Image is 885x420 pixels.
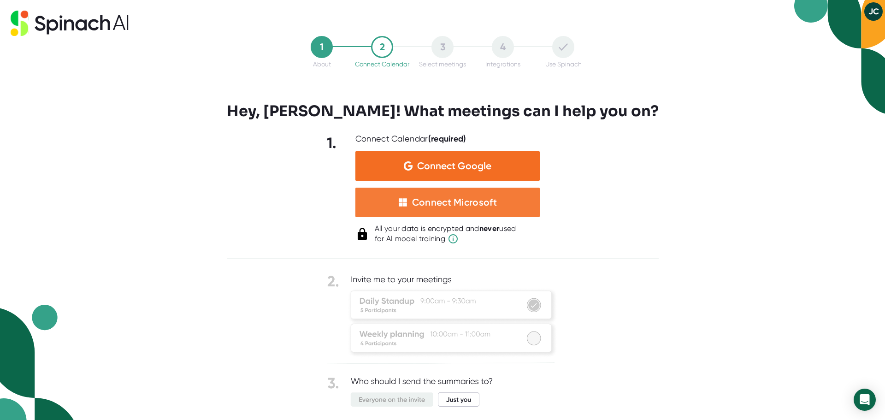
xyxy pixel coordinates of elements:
div: 4 [492,36,514,58]
div: 1 [311,36,333,58]
div: Use Spinach [545,60,582,68]
div: Integrations [485,60,520,68]
div: 3 [431,36,454,58]
div: Select meetings [419,60,466,68]
b: 1. [327,134,337,152]
span: Connect Google [417,161,491,171]
h3: Hey, [PERSON_NAME]! What meetings can I help you on? [227,102,659,120]
span: for AI model training [375,233,516,244]
b: (required) [428,134,466,144]
div: 2 [371,36,393,58]
button: JC [864,2,883,21]
b: never [479,224,500,233]
div: About [313,60,331,68]
div: Connect Calendar [355,60,409,68]
div: Connect Microsoft [412,196,497,208]
img: microsoft-white-squares.05348b22b8389b597c576c3b9d3cf43b.svg [398,198,407,207]
div: Connect Calendar [355,134,466,144]
div: Open Intercom Messenger [854,389,876,411]
div: All your data is encrypted and used [375,224,516,244]
img: Aehbyd4JwY73AAAAAElFTkSuQmCC [404,161,413,171]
